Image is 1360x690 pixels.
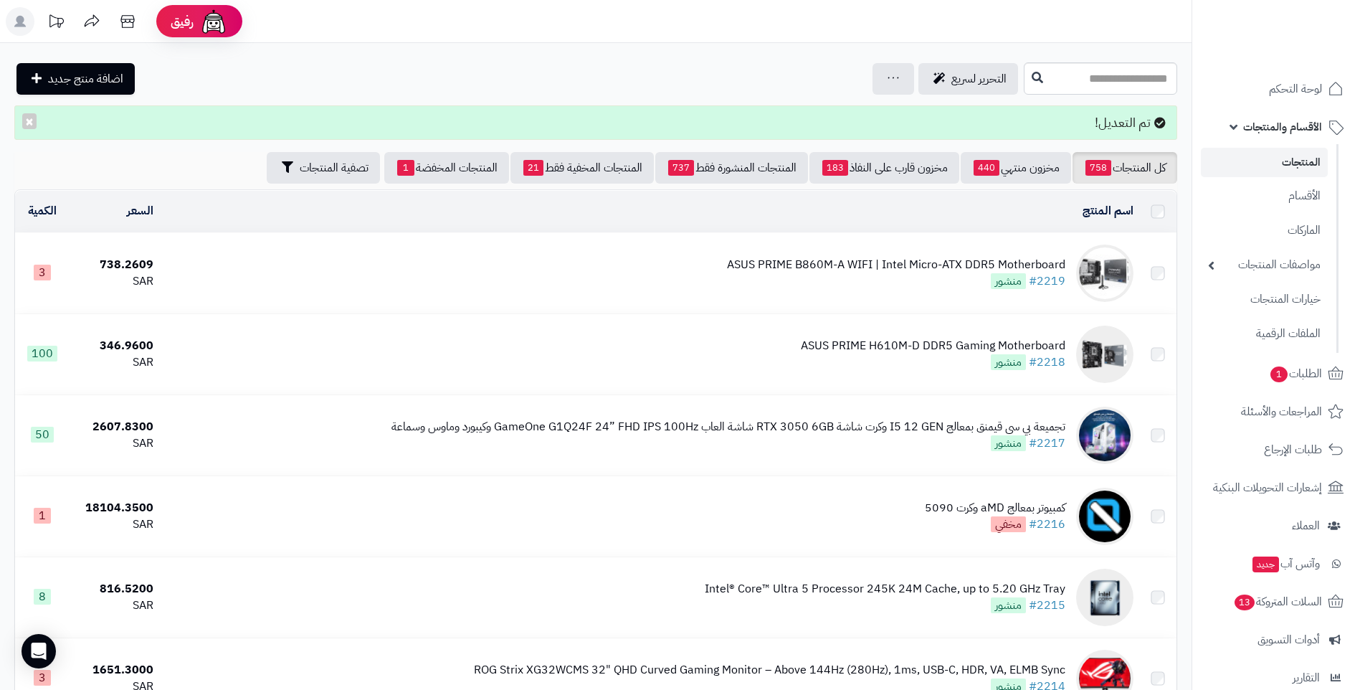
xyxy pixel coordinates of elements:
[991,273,1026,289] span: منشور
[38,7,74,39] a: تحديثات المنصة
[1029,354,1065,371] a: #2218
[48,70,123,88] span: اضافة منتج جديد
[1083,202,1133,219] a: اسم المنتج
[1201,471,1351,505] a: إشعارات التحويلات البنكية
[1243,117,1322,137] span: الأقسام والمنتجات
[397,160,414,176] span: 1
[822,160,848,176] span: 183
[171,13,194,30] span: رفيق
[1201,433,1351,467] a: طلبات الإرجاع
[1213,478,1322,498] span: إشعارات التحويلات البنكية
[1235,595,1255,610] span: 13
[75,273,153,290] div: SAR
[1233,592,1322,612] span: السلات المتروكة
[1085,160,1111,176] span: 758
[991,354,1026,370] span: منشور
[974,160,999,176] span: 440
[1029,273,1065,290] a: #2219
[951,70,1007,88] span: التحرير لسريع
[31,427,54,443] span: 50
[1257,630,1320,650] span: أدوات التسويق
[1029,435,1065,452] a: #2217
[1269,364,1322,384] span: الطلبات
[991,516,1026,532] span: مخفي
[1076,407,1133,464] img: تجميعة بي سي قيمنق بمعالج I5 12 GEN وكرت شاشة RTX 3050 6GB شاشة العاب GameOne G1Q24F 24” FHD IPS ...
[1201,318,1328,349] a: الملفات الرقمية
[34,589,51,605] span: 8
[34,670,51,686] span: 3
[1076,569,1133,626] img: Intel® Core™ Ultra 5 Processor 245K 24M Cache, up to 5.20 GHz Tray
[1201,585,1351,619] a: السلات المتروكة13
[1269,79,1322,99] span: لوحة التحكم
[1201,215,1328,246] a: الماركات
[918,63,1018,95] a: التحرير لسريع
[655,152,808,184] a: المنتجات المنشورة فقط737
[75,597,153,614] div: SAR
[1201,284,1328,315] a: خيارات المنتجات
[75,662,153,679] div: 1651.3000
[300,159,368,176] span: تصفية المنتجات
[727,257,1065,273] div: ASUS PRIME B860M-A WIFI | Intel Micro-ATX DDR5 Motherboard
[75,354,153,371] div: SAR
[34,508,51,524] span: 1
[1241,402,1322,422] span: المراجعات والأسئلة
[27,346,57,361] span: 100
[1293,668,1320,688] span: التقارير
[809,152,959,184] a: مخزون قارب على النفاذ183
[1252,557,1279,572] span: جديد
[391,419,1065,435] div: تجميعة بي سي قيمنق بمعالج I5 12 GEN وكرت شاشة RTX 3050 6GB شاشة العاب GameOne G1Q24F 24” FHD IPS ...
[1029,516,1065,533] a: #2216
[925,500,1065,516] div: كمبيوتر بمعالج aMD وكرت 5090
[1270,367,1288,382] span: 1
[28,202,57,219] a: الكمية
[1201,250,1328,280] a: مواصفات المنتجات
[474,662,1065,679] div: ROG Strix XG32WCMS 32" QHD Curved Gaming Monitor – Above 144Hz (280Hz), 1ms, USB-C, HDR, VA, ELMB...
[510,152,654,184] a: المنتجات المخفية فقط21
[1076,326,1133,383] img: ASUS PRIME H610M-D DDR5 Gaming Motherboard
[75,581,153,597] div: 816.5200
[1201,394,1351,429] a: المراجعات والأسئلة
[384,152,509,184] a: المنتجات المخفضة1
[1201,181,1328,212] a: الأقسام
[75,257,153,273] div: 738.2609
[22,113,37,129] button: ×
[34,265,51,280] span: 3
[75,516,153,533] div: SAR
[961,152,1071,184] a: مخزون منتهي440
[267,152,380,184] button: تصفية المنتجات
[1201,356,1351,391] a: الطلبات1
[75,338,153,354] div: 346.9600
[1076,245,1133,302] img: ASUS PRIME B860M-A WIFI | Intel Micro-ATX DDR5 Motherboard
[1201,148,1328,177] a: المنتجات
[1073,152,1177,184] a: كل المنتجات758
[1029,597,1065,614] a: #2215
[991,435,1026,451] span: منشور
[705,581,1065,597] div: Intel® Core™ Ultra 5 Processor 245K 24M Cache, up to 5.20 GHz Tray
[523,160,543,176] span: 21
[1292,516,1320,536] span: العملاء
[14,105,1177,140] div: تم التعديل!
[75,419,153,435] div: 2607.8300
[22,634,56,668] div: Open Intercom Messenger
[16,63,135,95] a: اضافة منتج جديد
[75,435,153,452] div: SAR
[199,7,228,36] img: ai-face.png
[801,338,1065,354] div: ASUS PRIME H610M-D DDR5 Gaming Motherboard
[1201,623,1351,657] a: أدوات التسويق
[1262,40,1346,70] img: logo-2.png
[1201,547,1351,581] a: وآتس آبجديد
[75,500,153,516] div: 18104.3500
[1251,554,1320,574] span: وآتس آب
[1201,509,1351,543] a: العملاء
[991,597,1026,613] span: منشور
[127,202,153,219] a: السعر
[668,160,694,176] span: 737
[1201,72,1351,106] a: لوحة التحكم
[1264,440,1322,460] span: طلبات الإرجاع
[1076,488,1133,545] img: كمبيوتر بمعالج aMD وكرت 5090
